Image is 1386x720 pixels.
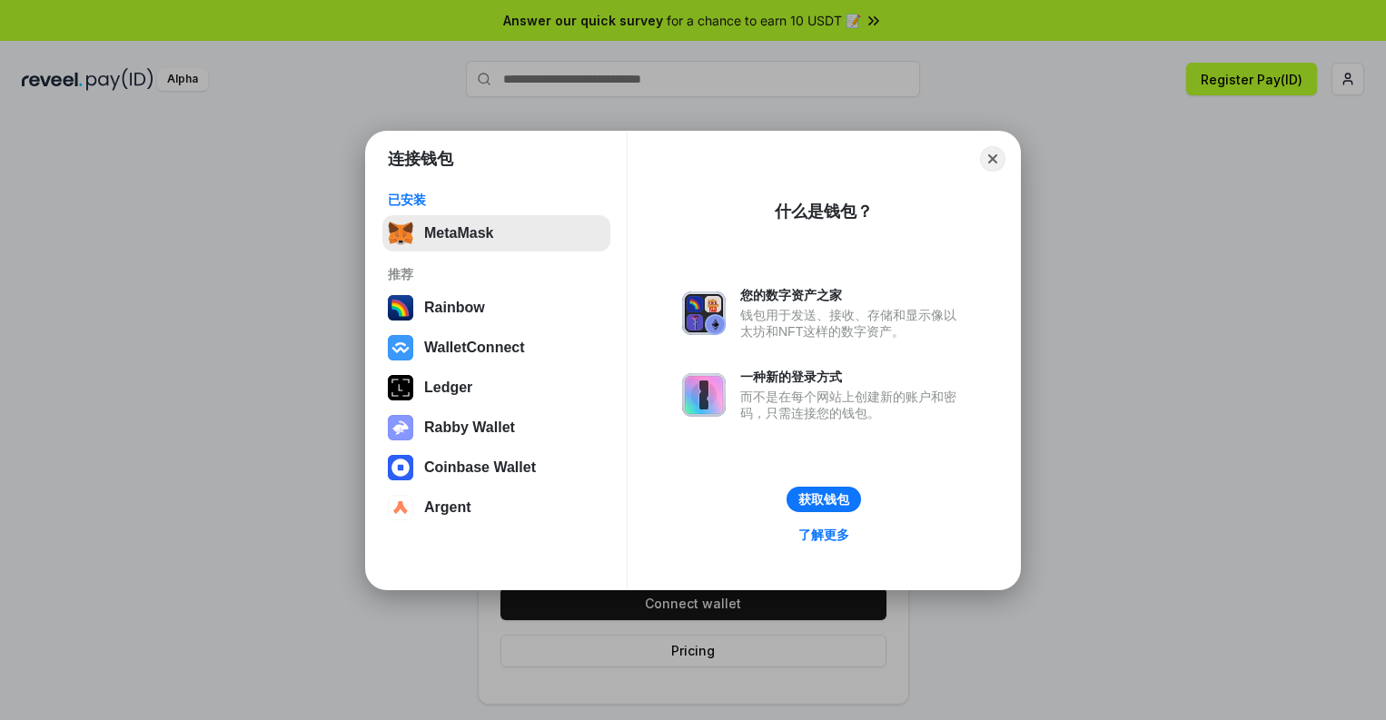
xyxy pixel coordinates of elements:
button: Rainbow [382,290,610,326]
a: 了解更多 [787,523,860,547]
div: Rainbow [424,300,485,316]
img: svg+xml,%3Csvg%20width%3D%22120%22%20height%3D%22120%22%20viewBox%3D%220%200%20120%20120%22%20fil... [388,295,413,321]
button: WalletConnect [382,330,610,366]
div: Argent [424,499,471,516]
div: 已安装 [388,192,605,208]
button: Ledger [382,370,610,406]
div: 推荐 [388,266,605,282]
button: Rabby Wallet [382,409,610,446]
button: Argent [382,489,610,526]
h1: 连接钱包 [388,148,453,170]
div: 钱包用于发送、接收、存储和显示像以太坊和NFT这样的数字资产。 [740,307,965,340]
button: 获取钱包 [787,487,861,512]
button: Close [980,146,1005,172]
img: svg+xml,%3Csvg%20width%3D%2228%22%20height%3D%2228%22%20viewBox%3D%220%200%2028%2028%22%20fill%3D... [388,495,413,520]
button: MetaMask [382,215,610,252]
div: WalletConnect [424,340,525,356]
div: 一种新的登录方式 [740,369,965,385]
button: Coinbase Wallet [382,449,610,486]
img: svg+xml,%3Csvg%20xmlns%3D%22http%3A%2F%2Fwww.w3.org%2F2000%2Fsvg%22%20width%3D%2228%22%20height%3... [388,375,413,400]
div: MetaMask [424,225,493,242]
img: svg+xml,%3Csvg%20width%3D%2228%22%20height%3D%2228%22%20viewBox%3D%220%200%2028%2028%22%20fill%3D... [388,335,413,360]
div: Coinbase Wallet [424,459,536,476]
img: svg+xml,%3Csvg%20width%3D%2228%22%20height%3D%2228%22%20viewBox%3D%220%200%2028%2028%22%20fill%3D... [388,455,413,480]
div: 而不是在每个网站上创建新的账户和密码，只需连接您的钱包。 [740,389,965,421]
div: Rabby Wallet [424,419,515,436]
div: 什么是钱包？ [775,201,873,222]
img: svg+xml,%3Csvg%20xmlns%3D%22http%3A%2F%2Fwww.w3.org%2F2000%2Fsvg%22%20fill%3D%22none%22%20viewBox... [682,373,726,417]
div: 了解更多 [798,527,849,543]
img: svg+xml,%3Csvg%20xmlns%3D%22http%3A%2F%2Fwww.w3.org%2F2000%2Fsvg%22%20fill%3D%22none%22%20viewBox... [388,415,413,440]
div: Ledger [424,380,472,396]
div: 获取钱包 [798,491,849,508]
div: 您的数字资产之家 [740,287,965,303]
img: svg+xml,%3Csvg%20fill%3D%22none%22%20height%3D%2233%22%20viewBox%3D%220%200%2035%2033%22%20width%... [388,221,413,246]
img: svg+xml,%3Csvg%20xmlns%3D%22http%3A%2F%2Fwww.w3.org%2F2000%2Fsvg%22%20fill%3D%22none%22%20viewBox... [682,291,726,335]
